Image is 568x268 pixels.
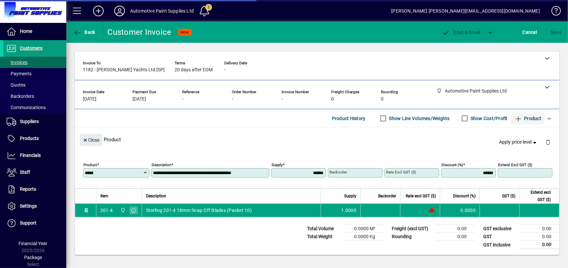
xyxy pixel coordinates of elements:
[78,137,104,143] app-page-header-button: Close
[20,203,37,209] span: Settings
[66,26,103,38] app-page-header-button: Back
[146,192,166,200] span: Description
[480,233,520,241] td: GST
[3,113,66,130] a: Suppliers
[378,192,396,200] span: Backorder
[454,30,457,35] span: P
[20,119,39,124] span: Suppliers
[388,115,450,122] label: Show Line Volumes/Weights
[20,220,36,226] span: Support
[20,153,41,158] span: Financials
[108,27,172,37] div: Customer Invoice
[435,233,475,241] td: 0.00
[100,207,113,214] div: 201-4
[272,163,283,167] mat-label: Supply
[329,112,368,124] button: Product History
[520,233,559,241] td: 0.00
[453,192,476,200] span: Discount (%)
[119,207,126,214] span: Automotive Paint Supplies Ltd
[469,115,508,122] label: Show Cost/Profit
[88,5,109,17] button: Add
[511,112,544,124] button: Product
[343,233,383,241] td: 0.0000 Kg
[130,6,194,16] div: Automotive Paint Supplies Ltd
[344,192,356,200] span: Supply
[7,71,31,76] span: Payments
[19,241,48,246] span: Financial Year
[182,97,183,102] span: -
[3,91,66,102] a: Backorders
[540,139,556,145] app-page-header-button: Delete
[224,67,226,73] span: -
[7,82,26,88] span: Quotes
[388,225,435,233] td: Freight (excl GST)
[7,60,27,65] span: Invoices
[304,233,343,241] td: Total Weight
[72,26,97,38] button: Back
[20,169,30,175] span: Staff
[406,192,436,200] span: Rate excl GST ($)
[514,113,541,124] span: Product
[20,29,32,34] span: Home
[109,5,130,17] button: Profile
[232,97,233,102] span: -
[20,186,36,192] span: Reports
[341,207,357,214] span: 1.0000
[520,241,559,249] td: 0.00
[73,30,95,35] span: Back
[83,97,96,102] span: [DATE]
[80,134,102,146] button: Close
[343,225,383,233] td: 0.0000 M³
[146,207,252,214] span: Sterling 201-4 18mm Snap Off Blades (Packet 10)
[551,27,561,37] span: ave
[523,27,537,37] span: Cancel
[3,68,66,79] a: Payments
[435,225,475,233] td: 0.00
[440,204,480,217] td: 0.0000
[24,255,42,260] span: Package
[7,105,46,110] span: Communications
[152,163,171,167] mat-label: Description
[540,134,556,150] button: Delete
[551,30,553,35] span: S
[20,45,42,51] span: Customers
[100,192,108,200] span: Item
[441,163,463,167] mat-label: Discount (%)
[304,225,343,233] td: Total Volume
[439,26,484,38] button: Post & Email
[3,102,66,113] a: Communications
[20,136,39,141] span: Products
[524,189,551,203] span: Extend excl GST ($)
[497,136,541,148] button: Apply price level
[388,233,435,241] td: Rounding
[3,164,66,181] a: Staff
[330,170,347,174] mat-label: Backorder
[75,127,559,152] div: Product
[7,94,34,99] span: Backorders
[3,215,66,232] a: Support
[83,67,165,73] span: 1182 - [PERSON_NAME] Yachts Ltd [SP]
[132,97,146,102] span: [DATE]
[381,97,384,102] span: 0
[520,225,559,233] td: 0.00
[3,181,66,198] a: Reports
[3,57,66,68] a: Invoices
[521,26,539,38] button: Cancel
[502,192,515,200] span: GST ($)
[3,130,66,147] a: Products
[3,23,66,40] a: Home
[498,163,532,167] mat-label: Extend excl GST ($)
[3,79,66,91] a: Quotes
[480,225,520,233] td: GST exclusive
[175,67,213,73] span: 20 days after EOM
[480,241,520,249] td: GST inclusive
[331,97,334,102] span: 0
[181,30,189,34] span: NEW
[83,163,97,167] mat-label: Product
[282,97,283,102] span: -
[332,113,366,124] span: Product History
[82,135,100,146] span: Close
[391,6,540,16] div: [PERSON_NAME] [PERSON_NAME][EMAIL_ADDRESS][DOMAIN_NAME]
[549,26,563,38] button: Save
[442,30,481,35] span: ost & Email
